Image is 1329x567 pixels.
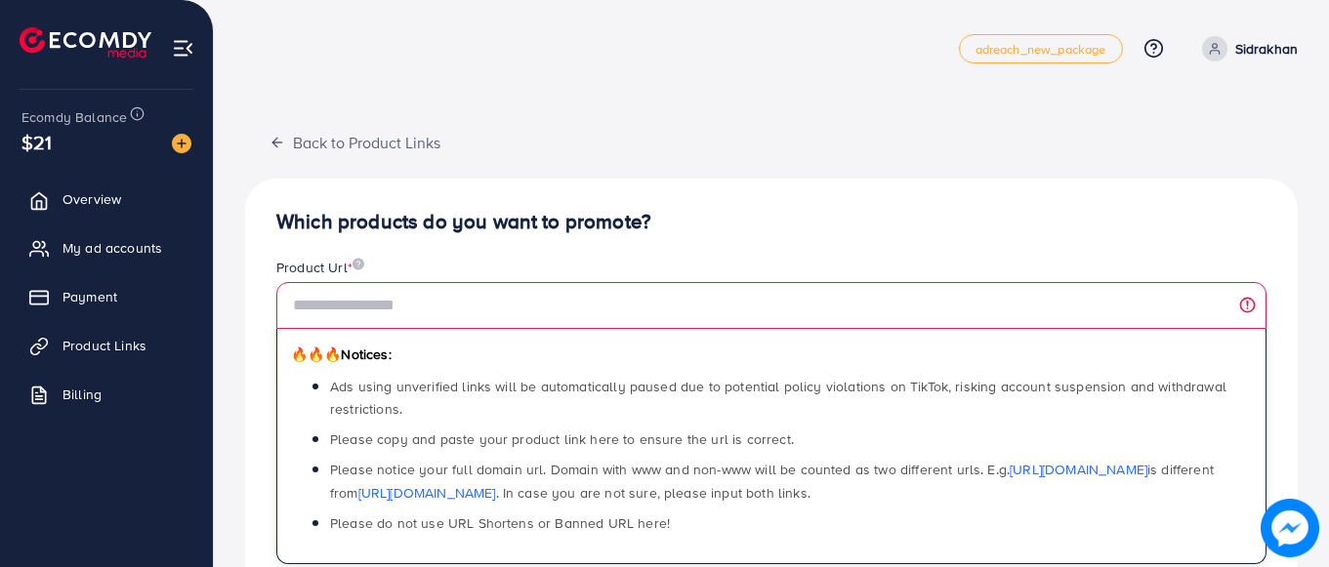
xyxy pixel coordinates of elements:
[353,258,364,270] img: image
[20,27,151,58] img: logo
[21,128,52,156] span: $21
[62,287,117,306] span: Payment
[330,377,1226,419] span: Ads using unverified links will be automatically paused due to potential policy violations on Tik...
[291,344,392,364] span: Notices:
[276,210,1267,234] h4: Which products do you want to promote?
[1194,36,1298,61] a: Sidrakhan
[15,180,198,219] a: Overview
[976,43,1106,56] span: adreach_new_package
[1010,460,1147,479] a: [URL][DOMAIN_NAME]
[959,34,1123,63] a: adreach_new_package
[15,375,198,414] a: Billing
[330,429,794,449] span: Please copy and paste your product link here to ensure the url is correct.
[62,238,162,258] span: My ad accounts
[15,277,198,316] a: Payment
[62,189,121,209] span: Overview
[21,107,127,127] span: Ecomdy Balance
[62,336,146,355] span: Product Links
[330,460,1214,502] span: Please notice your full domain url. Domain with www and non-www will be counted as two different ...
[15,326,198,365] a: Product Links
[62,385,102,404] span: Billing
[330,513,670,533] span: Please do not use URL Shortens or Banned URL here!
[276,258,364,277] label: Product Url
[358,483,496,503] a: [URL][DOMAIN_NAME]
[172,134,191,153] img: image
[172,37,194,60] img: menu
[15,228,198,267] a: My ad accounts
[291,344,341,364] span: 🔥🔥🔥
[245,121,465,163] button: Back to Product Links
[1235,37,1298,61] p: Sidrakhan
[1261,499,1319,557] img: image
